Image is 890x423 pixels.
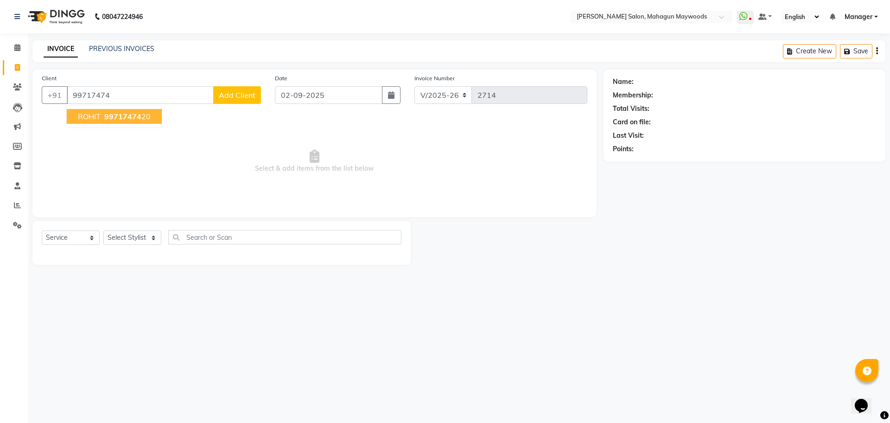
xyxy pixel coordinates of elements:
button: Add Client [213,86,261,104]
div: Name: [613,77,634,87]
div: Total Visits: [613,104,649,114]
button: +91 [42,86,68,104]
span: ROHIT [78,112,101,121]
span: Manager [845,12,872,22]
label: Invoice Number [414,74,455,83]
label: Client [42,74,57,83]
div: Last Visit: [613,131,644,141]
span: Add Client [219,90,255,100]
div: Card on file: [613,117,651,127]
span: 99717474 [104,112,141,121]
label: Date [275,74,287,83]
input: Search or Scan [168,230,401,244]
button: Create New [783,44,836,58]
button: Save [840,44,872,58]
a: PREVIOUS INVOICES [89,45,154,53]
input: Search by Name/Mobile/Email/Code [67,86,214,104]
iframe: chat widget [851,386,881,414]
img: logo [24,4,87,30]
b: 08047224946 [102,4,143,30]
ngb-highlight: 20 [102,112,151,121]
div: Points: [613,144,634,154]
div: Membership: [613,90,653,100]
span: Select & add items from the list below [42,115,587,208]
a: INVOICE [44,41,78,58]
